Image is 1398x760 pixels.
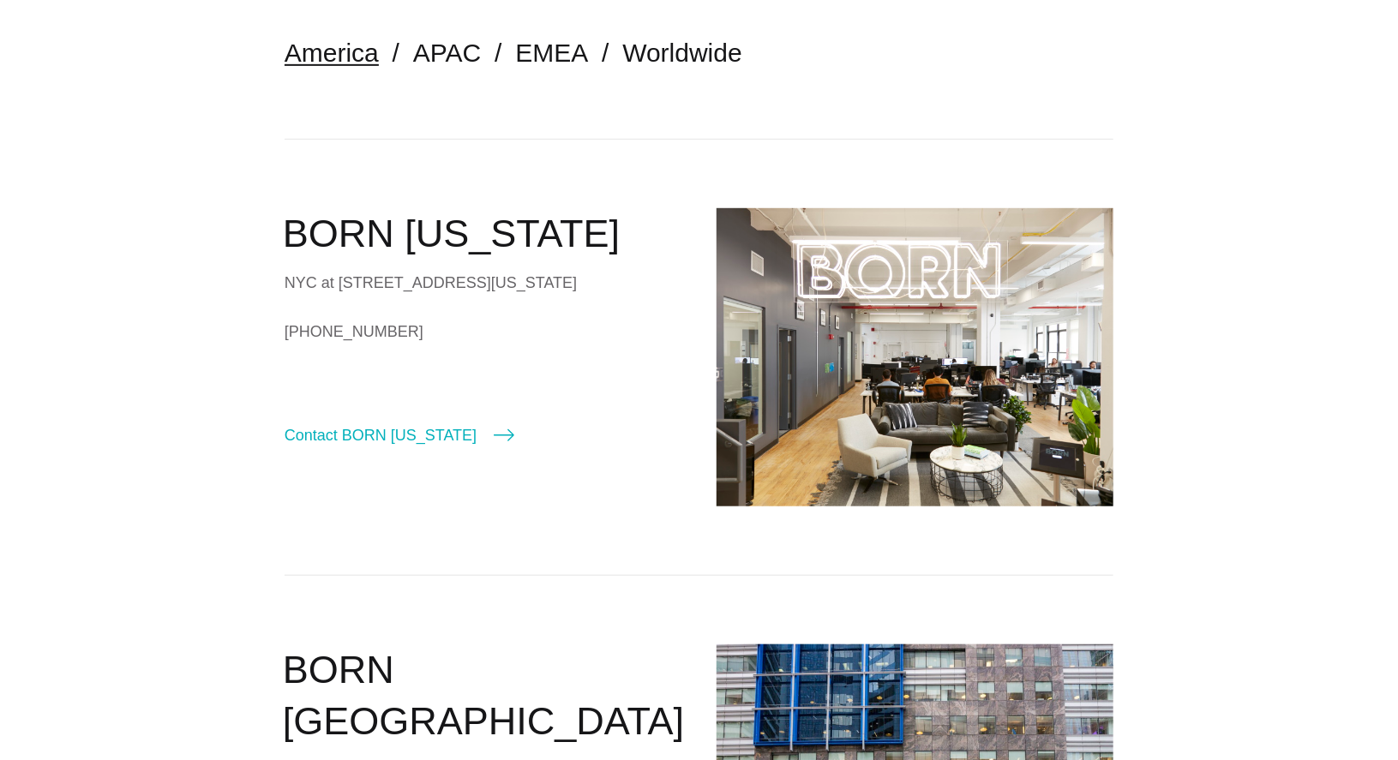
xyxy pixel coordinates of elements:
a: APAC [413,39,481,67]
a: Worldwide [622,39,742,67]
a: America [285,39,379,67]
a: [PHONE_NUMBER] [285,319,682,344]
div: NYC at [STREET_ADDRESS][US_STATE] [285,270,682,296]
a: Contact BORN [US_STATE] [285,423,514,447]
a: EMEA [515,39,588,67]
h2: BORN [US_STATE] [283,208,682,260]
h2: BORN [GEOGRAPHIC_DATA] [283,644,682,748]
